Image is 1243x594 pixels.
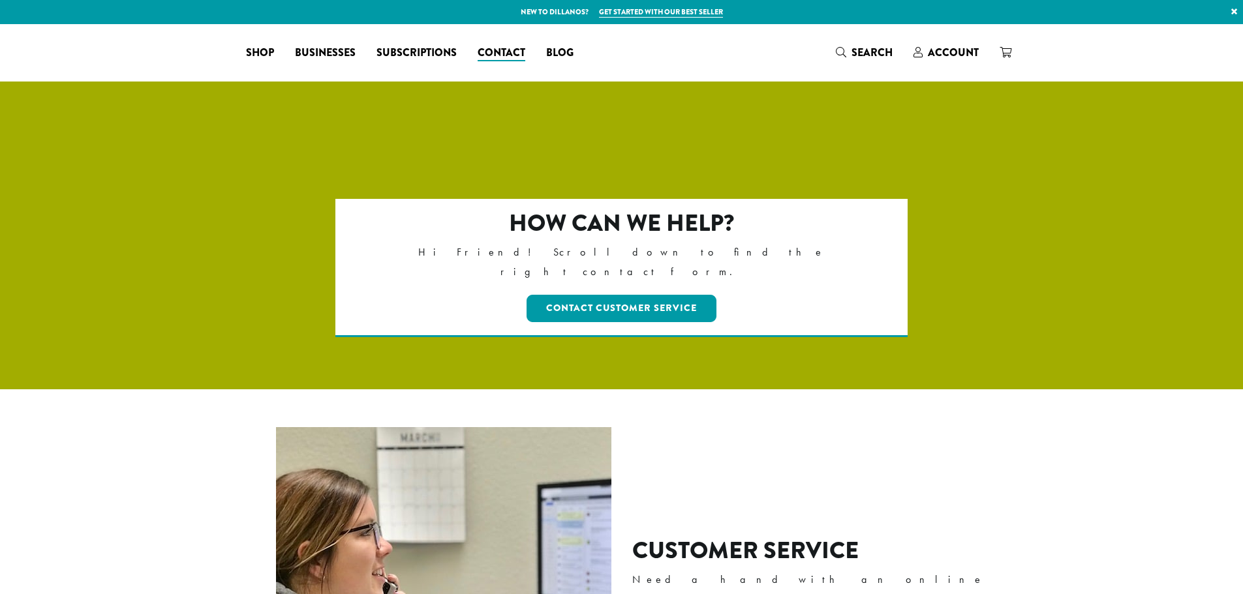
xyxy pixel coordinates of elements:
[825,42,903,63] a: Search
[852,45,893,60] span: Search
[236,42,284,63] a: Shop
[391,243,852,282] p: Hi Friend! Scroll down to find the right contact form.
[295,45,356,61] span: Businesses
[928,45,979,60] span: Account
[599,7,723,18] a: Get started with our best seller
[527,295,716,322] a: Contact Customer Service
[391,209,852,237] h2: How can we help?
[478,45,525,61] span: Contact
[632,537,1004,565] h2: Customer Service
[376,45,457,61] span: Subscriptions
[546,45,574,61] span: Blog
[246,45,274,61] span: Shop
